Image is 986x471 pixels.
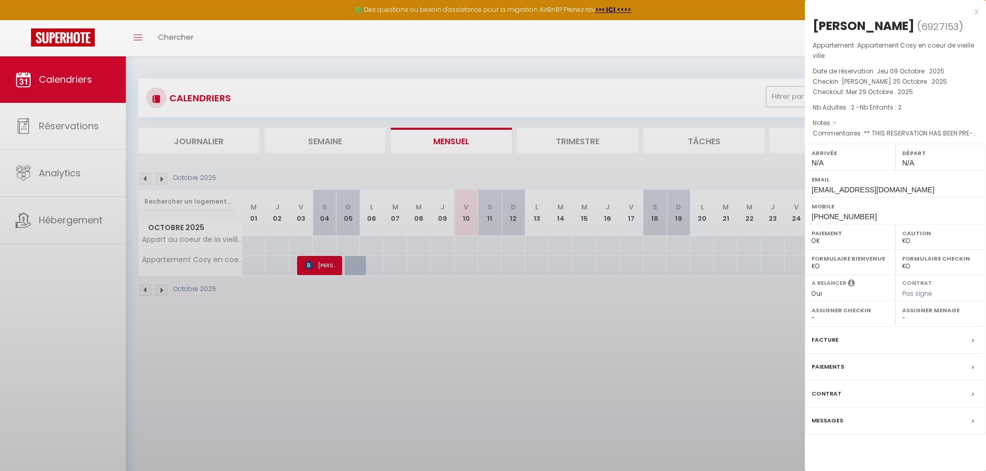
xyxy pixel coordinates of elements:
[812,415,843,426] label: Messages
[842,77,947,86] span: [PERSON_NAME] 25 Octobre . 2025
[813,66,978,77] p: Date de réservation :
[902,305,979,315] label: Assigner Menage
[902,228,979,238] label: Caution
[812,159,823,167] span: N/A
[902,289,932,298] span: Pas signé
[813,103,902,112] span: Nb Adultes : 2 -
[812,305,889,315] label: Assigner Checkin
[902,253,979,264] label: Formulaire Checkin
[813,41,974,60] span: Appartement Cosy en coeur de vieille ville
[812,228,889,238] label: Paiement
[917,19,963,34] span: ( )
[813,40,978,61] p: Appartement :
[813,118,978,128] p: Notes :
[902,159,914,167] span: N/A
[877,67,945,75] span: Jeu 09 Octobre . 2025
[812,148,889,158] label: Arrivée
[812,174,979,185] label: Email
[813,18,915,34] div: [PERSON_NAME]
[902,148,979,158] label: Départ
[812,201,979,211] label: Mobile
[902,279,932,285] label: Contrat
[860,103,902,112] span: Nb Enfants : 2
[812,212,877,221] span: [PHONE_NUMBER]
[813,128,978,139] p: Commentaires :
[813,87,978,97] p: Checkout :
[805,5,978,18] div: x
[812,361,844,372] label: Paiements
[812,253,889,264] label: Formulaire Bienvenue
[833,118,837,127] span: -
[921,20,959,33] span: 6927153
[846,87,913,96] span: Mer 29 Octobre . 2025
[812,186,934,194] span: [EMAIL_ADDRESS][DOMAIN_NAME]
[848,279,855,290] i: Sélectionner OUI si vous souhaiter envoyer les séquences de messages post-checkout
[812,335,838,345] label: Facture
[812,279,846,287] label: A relancer
[813,77,978,87] p: Checkin :
[812,388,842,399] label: Contrat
